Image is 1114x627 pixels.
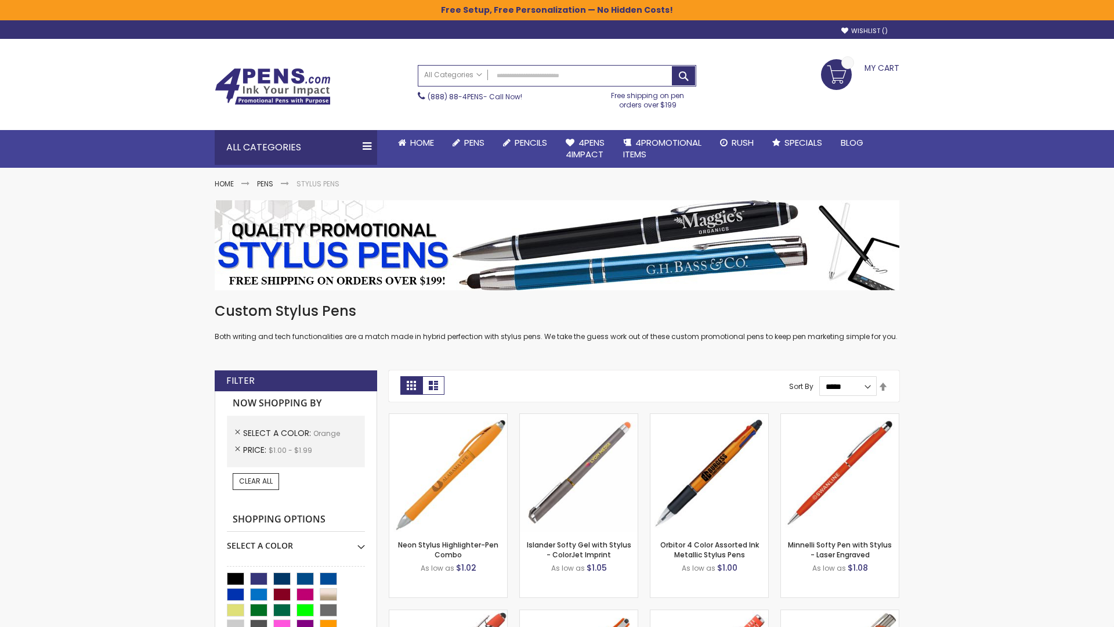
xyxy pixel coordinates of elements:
[781,610,899,619] a: Tres-Chic Softy Brights with Stylus Pen - Laser-Orange
[784,136,822,149] span: Specials
[682,563,715,573] span: As low as
[227,391,365,416] strong: Now Shopping by
[428,92,483,102] a: (888) 88-4PENS
[788,540,892,559] a: Minnelli Softy Pen with Stylus - Laser Engraved
[313,428,340,438] span: Orange
[443,130,494,156] a: Pens
[789,381,813,391] label: Sort By
[831,130,873,156] a: Blog
[650,414,768,532] img: Orbitor 4 Color Assorted Ink Metallic Stylus Pens-Orange
[614,130,711,168] a: 4PROMOTIONALITEMS
[243,444,269,456] span: Price
[424,70,482,80] span: All Categories
[848,562,868,574] span: $1.08
[551,563,585,573] span: As low as
[296,179,339,189] strong: Stylus Pens
[215,302,899,320] h1: Custom Stylus Pens
[239,476,273,486] span: Clear All
[763,130,831,156] a: Specials
[711,130,763,156] a: Rush
[227,507,365,532] strong: Shopping Options
[556,130,614,168] a: 4Pens4impact
[464,136,484,149] span: Pens
[566,136,605,160] span: 4Pens 4impact
[257,179,273,189] a: Pens
[428,92,522,102] span: - Call Now!
[650,413,768,423] a: Orbitor 4 Color Assorted Ink Metallic Stylus Pens-Orange
[660,540,759,559] a: Orbitor 4 Color Assorted Ink Metallic Stylus Pens
[215,200,899,290] img: Stylus Pens
[781,413,899,423] a: Minnelli Softy Pen with Stylus - Laser Engraved-Orange
[243,427,313,439] span: Select A Color
[520,413,638,423] a: Islander Softy Gel with Stylus - ColorJet Imprint-Orange
[389,610,507,619] a: 4P-MS8B-Orange
[400,376,422,395] strong: Grid
[398,540,498,559] a: Neon Stylus Highlighter-Pen Combo
[515,136,547,149] span: Pencils
[841,136,863,149] span: Blog
[215,130,377,165] div: All Categories
[227,532,365,552] div: Select A Color
[456,562,476,574] span: $1.02
[389,413,507,423] a: Neon Stylus Highlighter-Pen Combo-Orange
[389,130,443,156] a: Home
[841,27,888,35] a: Wishlist
[527,540,631,559] a: Islander Softy Gel with Stylus - ColorJet Imprint
[389,414,507,532] img: Neon Stylus Highlighter-Pen Combo-Orange
[421,563,454,573] span: As low as
[269,445,312,455] span: $1.00 - $1.99
[812,563,846,573] span: As low as
[410,136,434,149] span: Home
[599,87,697,110] div: Free shipping on pen orders over $199
[215,302,899,342] div: Both writing and tech functionalities are a match made in hybrid perfection with stylus pens. We ...
[520,414,638,532] img: Islander Softy Gel with Stylus - ColorJet Imprint-Orange
[781,414,899,532] img: Minnelli Softy Pen with Stylus - Laser Engraved-Orange
[418,66,488,85] a: All Categories
[215,179,234,189] a: Home
[587,562,607,574] span: $1.05
[650,610,768,619] a: Marin Softy Pen with Stylus - Laser Engraved-Orange
[717,562,737,574] span: $1.00
[520,610,638,619] a: Avendale Velvet Touch Stylus Gel Pen-Orange
[732,136,754,149] span: Rush
[233,473,279,489] a: Clear All
[623,136,701,160] span: 4PROMOTIONAL ITEMS
[215,68,331,105] img: 4Pens Custom Pens and Promotional Products
[226,374,255,387] strong: Filter
[494,130,556,156] a: Pencils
